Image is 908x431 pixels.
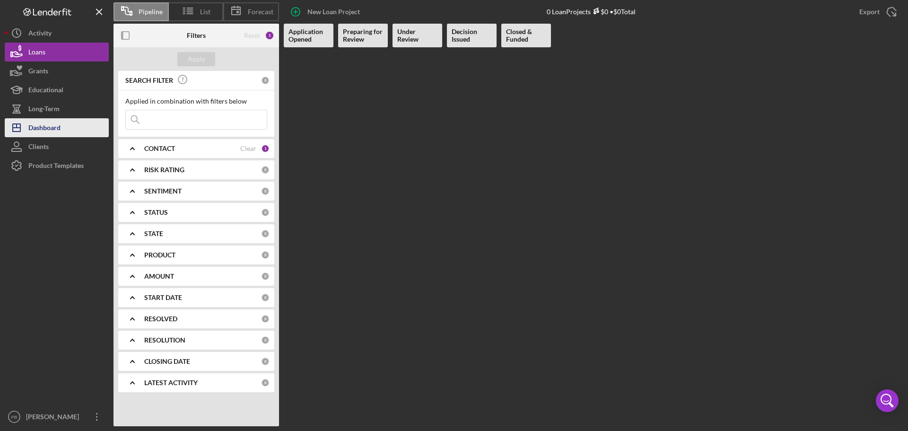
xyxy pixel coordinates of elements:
button: Activity [5,24,109,43]
b: SEARCH FILTER [125,77,173,84]
button: Apply [177,52,215,66]
b: STATUS [144,209,168,216]
b: CONTACT [144,145,175,152]
b: CLOSING DATE [144,358,190,365]
div: 0 [261,229,270,238]
div: Long-Term [28,99,60,121]
b: AMOUNT [144,273,174,280]
div: Loans [28,43,45,64]
div: 0 [261,76,270,85]
div: 0 [261,378,270,387]
div: Activity [28,24,52,45]
div: 0 [261,251,270,259]
b: PRODUCT [144,251,175,259]
button: Grants [5,62,109,80]
div: 0 [261,208,270,217]
div: Apply [188,52,205,66]
div: 1 [265,31,274,40]
div: Reset [244,32,260,39]
button: Educational [5,80,109,99]
span: List [200,8,210,16]
b: Decision Issued [452,28,492,43]
div: 1 [261,144,270,153]
div: 0 [261,357,270,366]
button: Product Templates [5,156,109,175]
div: Open Intercom Messenger [876,389,899,412]
b: STATE [144,230,163,237]
b: RESOLUTION [144,336,185,344]
b: Preparing for Review [343,28,383,43]
span: Pipeline [139,8,163,16]
button: Dashboard [5,118,109,137]
b: RISK RATING [144,166,184,174]
b: SENTIMENT [144,187,182,195]
div: 0 [261,272,270,281]
button: New Loan Project [284,2,369,21]
b: RESOLVED [144,315,177,323]
div: Product Templates [28,156,84,177]
div: New Loan Project [307,2,360,21]
div: $0 [591,8,608,16]
div: Export [859,2,880,21]
button: Long-Term [5,99,109,118]
div: Dashboard [28,118,61,140]
button: PB[PERSON_NAME] [5,407,109,426]
button: Loans [5,43,109,62]
span: Forecast [248,8,273,16]
button: Export [850,2,903,21]
div: Grants [28,62,48,83]
div: Educational [28,80,63,102]
div: 0 [261,166,270,174]
b: Under Review [397,28,437,43]
b: Application Opened [288,28,329,43]
div: 0 [261,293,270,302]
div: Clear [240,145,256,152]
b: START DATE [144,294,182,301]
div: 0 [261,336,270,344]
div: Clients [28,137,49,158]
div: 0 [261,187,270,195]
div: 0 Loan Projects • $0 Total [547,8,636,16]
b: Filters [187,32,206,39]
div: [PERSON_NAME] [24,407,85,429]
div: 0 [261,315,270,323]
b: Closed & Funded [506,28,546,43]
button: Clients [5,137,109,156]
div: Applied in combination with filters below [125,97,267,105]
text: PB [11,414,17,420]
b: LATEST ACTIVITY [144,379,198,387]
